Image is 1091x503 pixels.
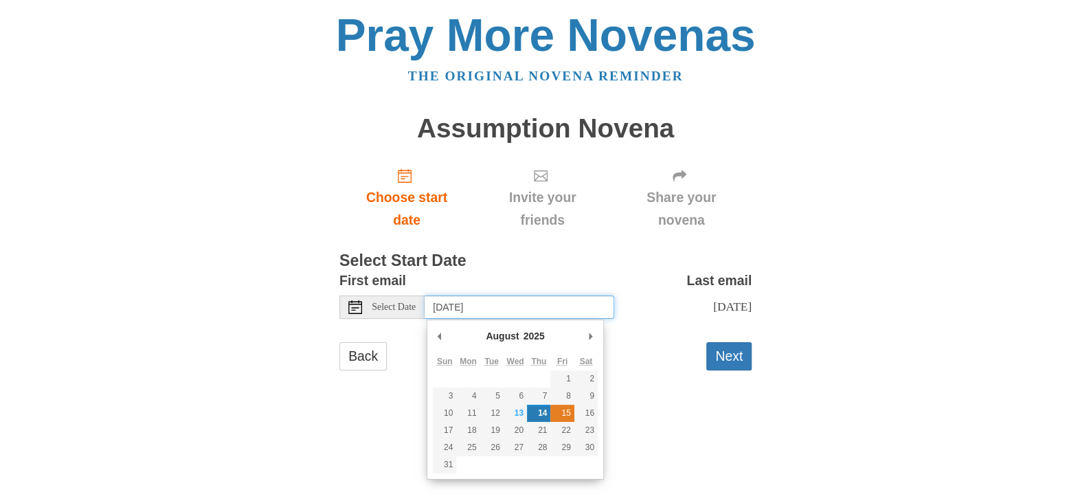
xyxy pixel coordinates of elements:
[433,456,456,473] button: 31
[504,388,527,405] button: 6
[339,342,387,370] a: Back
[425,295,614,319] input: Use the arrow keys to pick a date
[433,388,456,405] button: 3
[574,439,598,456] button: 30
[550,388,574,405] button: 8
[550,422,574,439] button: 22
[521,326,546,346] div: 2025
[504,422,527,439] button: 20
[504,405,527,422] button: 13
[527,422,550,439] button: 21
[584,326,598,346] button: Next Month
[408,69,684,83] a: The original novena reminder
[456,422,480,439] button: 18
[480,405,503,422] button: 12
[336,10,756,60] a: Pray More Novenas
[574,422,598,439] button: 23
[353,186,460,232] span: Choose start date
[456,405,480,422] button: 11
[557,357,567,366] abbr: Friday
[339,157,474,238] a: Choose start date
[460,357,477,366] abbr: Monday
[339,114,752,144] h1: Assumption Novena
[686,269,752,292] label: Last email
[480,388,503,405] button: 5
[480,439,503,456] button: 26
[706,342,752,370] button: Next
[625,186,738,232] span: Share your novena
[433,422,456,439] button: 17
[437,357,453,366] abbr: Sunday
[713,300,752,313] span: [DATE]
[527,388,550,405] button: 7
[574,370,598,388] button: 2
[527,439,550,456] button: 28
[433,405,456,422] button: 10
[480,422,503,439] button: 19
[433,326,447,346] button: Previous Month
[531,357,546,366] abbr: Thursday
[474,157,611,238] div: Click "Next" to confirm your start date first.
[456,439,480,456] button: 25
[506,357,524,366] abbr: Wednesday
[574,405,598,422] button: 16
[339,269,406,292] label: First email
[611,157,752,238] div: Click "Next" to confirm your start date first.
[488,186,597,232] span: Invite your friends
[433,439,456,456] button: 24
[504,439,527,456] button: 27
[550,370,574,388] button: 1
[372,302,416,312] span: Select Date
[527,405,550,422] button: 14
[339,252,752,270] h3: Select Start Date
[484,357,498,366] abbr: Tuesday
[456,388,480,405] button: 4
[550,405,574,422] button: 15
[550,439,574,456] button: 29
[574,388,598,405] button: 9
[579,357,592,366] abbr: Saturday
[484,326,521,346] div: August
